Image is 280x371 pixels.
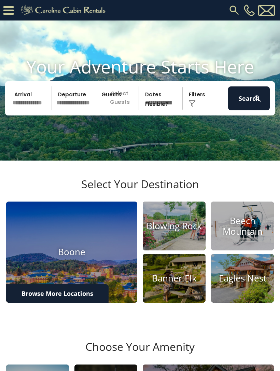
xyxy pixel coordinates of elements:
[5,56,275,77] h1: Your Adventure Starts Here
[97,86,139,110] p: Select Guests
[211,202,274,250] a: Beech Mountain
[253,94,262,103] img: search-regular-white.png
[17,3,111,17] img: Khaki-logo.png
[6,284,109,303] a: Browse More Locations
[143,202,206,250] a: Blowing Rock
[228,86,270,110] button: Search
[6,202,137,303] a: Boone
[211,254,274,303] a: Eagles Nest
[242,4,256,16] a: [PHONE_NUMBER]
[143,221,206,231] h4: Blowing Rock
[5,178,275,202] h3: Select Your Destination
[211,216,274,237] h4: Beech Mountain
[6,247,137,258] h4: Boone
[143,254,206,303] a: Banner Elk
[143,273,206,284] h4: Banner Elk
[5,340,275,364] h3: Choose Your Amenity
[189,100,196,107] img: filter--v1.png
[228,4,240,16] img: search-regular.svg
[211,273,274,284] h4: Eagles Nest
